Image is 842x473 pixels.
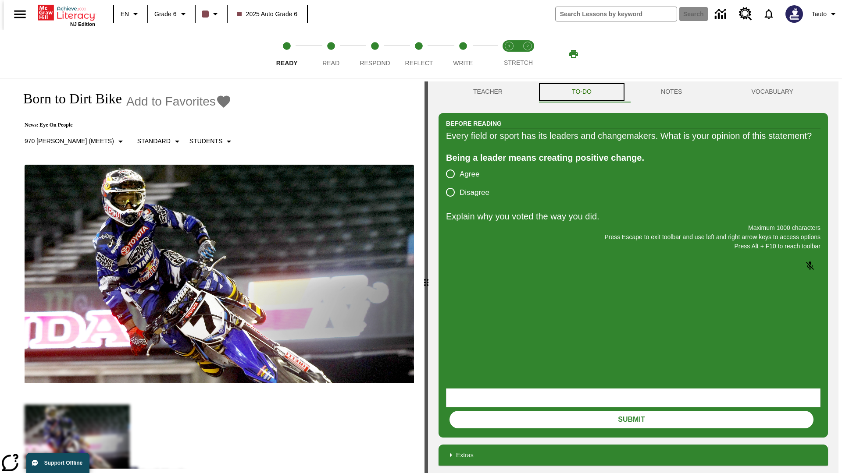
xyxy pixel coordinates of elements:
[556,7,677,21] input: search field
[808,6,842,22] button: Profile/Settings
[710,2,734,26] a: Data Center
[446,233,821,242] p: Press Escape to exit toolbar and use left and right arrow keys to access options
[446,209,821,223] p: Explain why you voted the way you did.
[439,81,537,102] button: Teacher
[425,81,428,473] div: Press Enter or Spacebar and then press right and left arrow keys to move the slider
[305,30,356,78] button: Read step 2 of 5
[780,3,808,25] button: Select a new avatar
[360,60,390,67] span: Respond
[237,10,298,19] span: 2025 Auto Grade 6
[4,81,425,469] div: reading
[446,165,496,201] div: poll
[134,134,186,149] button: Scaffolds, Standard
[7,1,33,27] button: Open side menu
[799,255,821,276] button: Click to activate and allow voice recognition
[121,10,129,19] span: EN
[812,10,827,19] span: Tauto
[14,122,238,128] p: News: Eye On People
[151,6,192,22] button: Grade: Grade 6, Select a grade
[515,30,540,78] button: Stretch Respond step 2 of 2
[126,94,232,109] button: Add to Favorites - Born to Dirt Bike
[38,3,95,27] div: Home
[189,137,222,146] p: Students
[446,119,502,128] h2: Before Reading
[25,137,114,146] p: 970 [PERSON_NAME] (Meets)
[717,81,828,102] button: VOCABULARY
[117,6,145,22] button: Language: EN, Select a language
[526,44,528,48] text: 2
[350,30,400,78] button: Respond step 3 of 5
[393,30,444,78] button: Reflect step 4 of 5
[4,7,128,15] body: Explain why you voted the way you did. Maximum 1000 characters Press Alt + F10 to reach toolbar P...
[537,81,626,102] button: TO-DO
[450,411,813,428] button: Submit
[508,44,510,48] text: 1
[626,81,717,102] button: NOTES
[785,5,803,23] img: Avatar
[70,21,95,27] span: NJ Edition
[460,187,489,198] span: Disagree
[446,223,821,233] p: Maximum 1000 characters
[154,10,177,19] span: Grade 6
[734,2,757,26] a: Resource Center, Will open in new tab
[186,134,238,149] button: Select Student
[446,129,821,143] div: Every field or sport has its leaders and changemakers. What is your opinion of this statement?
[446,151,821,165] div: Being a leader means creating positive change.
[560,46,588,62] button: Print
[26,453,89,473] button: Support Offline
[757,3,780,25] a: Notifications
[25,165,414,384] img: Motocross racer James Stewart flies through the air on his dirt bike.
[460,169,479,180] span: Agree
[261,30,312,78] button: Ready step 1 of 5
[428,81,838,473] div: activity
[276,60,298,67] span: Ready
[405,60,433,67] span: Reflect
[322,60,339,67] span: Read
[453,60,473,67] span: Write
[456,451,474,460] p: Extras
[14,91,122,107] h1: Born to Dirt Bike
[439,445,828,466] div: Extras
[496,30,522,78] button: Stretch Read step 1 of 2
[137,137,171,146] p: Standard
[44,460,82,466] span: Support Offline
[504,59,533,66] span: STRETCH
[126,95,216,109] span: Add to Favorites
[21,134,129,149] button: Select Lexile, 970 Lexile (Meets)
[439,81,828,102] div: Instructional Panel Tabs
[438,30,489,78] button: Write step 5 of 5
[446,242,821,251] p: Press Alt + F10 to reach toolbar
[198,6,224,22] button: Class color is dark brown. Change class color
